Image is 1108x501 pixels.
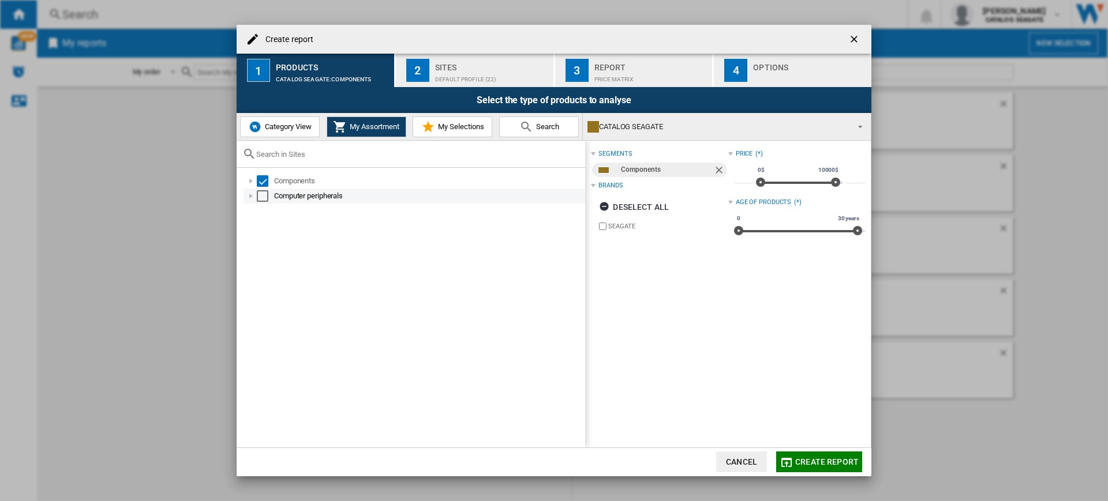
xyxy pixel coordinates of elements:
[594,58,708,70] div: Report
[257,175,274,187] md-checkbox: Select
[256,150,579,159] input: Search in Sites
[533,122,559,131] span: Search
[594,70,708,82] div: Price Matrix
[713,164,727,178] ng-md-icon: Remove
[599,197,669,217] div: Deselect all
[499,116,579,137] button: Search
[262,122,312,131] span: Category View
[608,222,728,231] label: SEAGATE
[598,181,623,190] div: Brands
[736,198,792,207] div: Age of products
[598,149,632,159] div: segments
[257,190,274,202] md-checkbox: Select
[274,190,583,202] div: Computer peripherals
[248,120,262,134] img: wiser-icon-blue.png
[836,214,861,223] span: 30 years
[276,58,390,70] div: Products
[566,59,589,82] div: 3
[247,59,270,82] div: 1
[817,165,840,175] span: 10000$
[347,122,399,131] span: My Assortment
[237,54,395,87] button: 1 Products CATALOG SEAGATE:Components
[735,214,742,223] span: 0
[237,87,871,113] div: Select the type of products to analyse
[599,223,607,230] input: brand.name
[714,54,871,87] button: 4 Options
[716,451,767,472] button: Cancel
[753,58,867,70] div: Options
[274,175,583,187] div: Components
[596,197,672,217] button: Deselect all
[435,122,484,131] span: My Selections
[724,59,747,82] div: 4
[756,165,766,175] span: 0$
[435,58,549,70] div: Sites
[406,59,429,82] div: 2
[776,451,862,472] button: Create report
[276,70,390,82] div: CATALOG SEAGATE:Components
[795,457,859,466] span: Create report
[413,116,492,137] button: My Selections
[587,119,848,135] div: CATALOG SEAGATE
[240,116,320,137] button: Category View
[396,54,555,87] button: 2 Sites Default profile (22)
[435,70,549,82] div: Default profile (22)
[736,149,753,159] div: Price
[327,116,406,137] button: My Assortment
[260,34,313,46] h4: Create report
[844,28,867,51] button: getI18NText('BUTTONS.CLOSE_DIALOG')
[848,33,862,47] ng-md-icon: getI18NText('BUTTONS.CLOSE_DIALOG')
[555,54,714,87] button: 3 Report Price Matrix
[621,163,713,177] div: Components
